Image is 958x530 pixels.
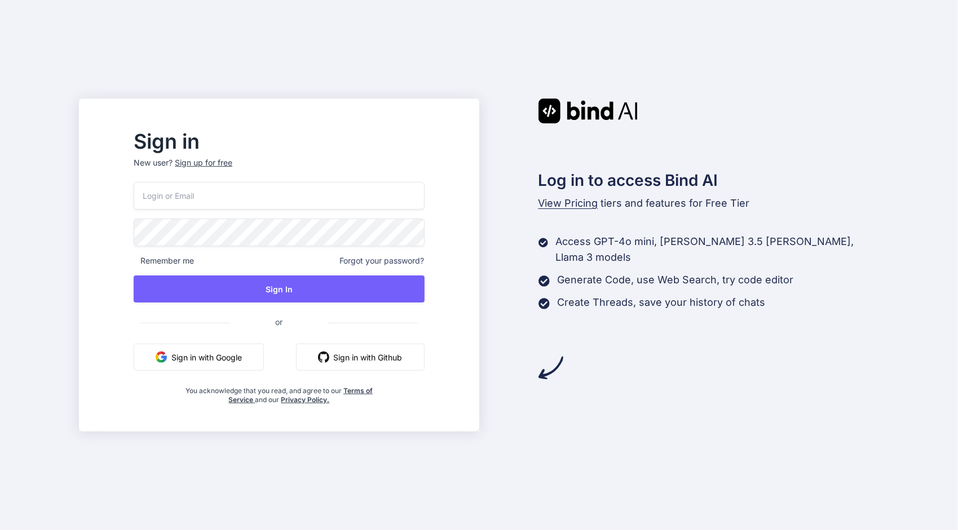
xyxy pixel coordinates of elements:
div: You acknowledge that you read, and agree to our and our [182,380,376,404]
img: arrow [538,355,563,380]
p: tiers and features for Free Tier [538,195,879,211]
button: Sign in with Github [296,344,425,371]
button: Sign In [134,275,424,302]
h2: Log in to access Bind AI [538,168,879,192]
span: View Pricing [538,197,598,209]
p: Create Threads, save your history of chats [558,295,766,310]
img: github [318,351,329,363]
img: google [156,351,167,363]
p: Access GPT-4o mini, [PERSON_NAME] 3.5 [PERSON_NAME], Llama 3 models [556,234,879,265]
div: Sign up for free [175,157,232,168]
p: Generate Code, use Web Search, try code editor [558,272,794,288]
input: Login or Email [134,182,424,210]
a: Privacy Policy. [281,395,329,404]
button: Sign in with Google [134,344,264,371]
a: Terms of Service [228,386,373,404]
span: or [230,308,328,336]
span: Remember me [134,255,194,266]
img: Bind AI logo [538,99,638,123]
p: New user? [134,157,424,182]
span: Forgot your password? [340,255,425,266]
h2: Sign in [134,132,424,150]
